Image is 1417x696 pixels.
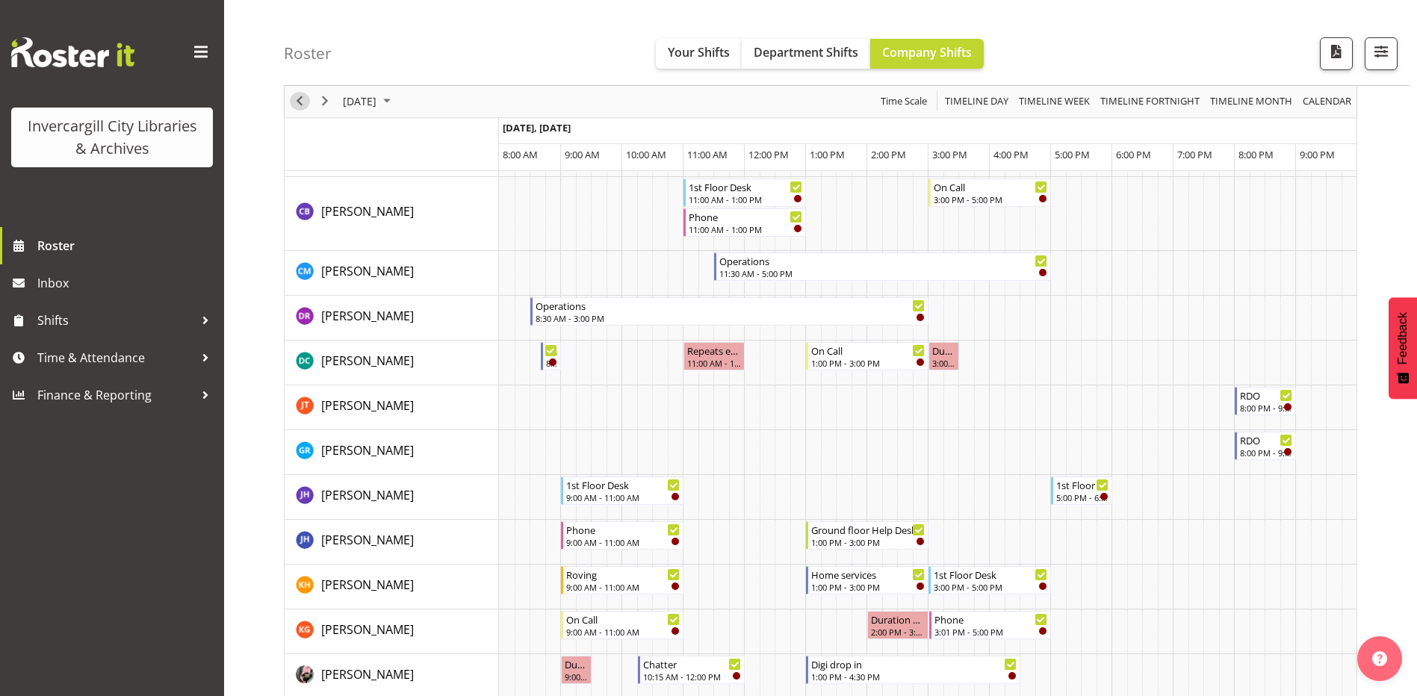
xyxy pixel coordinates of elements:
td: Grace Roscoe-Squires resource [285,430,499,475]
button: September 2025 [341,93,397,111]
span: Shifts [37,309,194,332]
td: Jill Harpur resource [285,475,499,520]
span: Timeline Month [1209,93,1294,111]
span: Roster [37,234,217,257]
div: On Call [566,612,680,627]
div: 2:00 PM - 3:00 PM [871,626,925,638]
span: [PERSON_NAME] [321,352,414,369]
div: Digi drop in [811,656,1017,671]
td: Kaela Harley resource [285,565,499,609]
span: 10:00 AM [626,148,666,161]
span: 9:00 PM [1300,148,1335,161]
div: Repeats every [DATE] - [PERSON_NAME] [687,343,741,358]
a: [PERSON_NAME] [321,665,414,683]
td: Cindy Mulrooney resource [285,251,499,296]
span: Finance & Reporting [37,384,194,406]
div: Donald Cunningham"s event - Newspapers Begin From Monday, September 29, 2025 at 8:40:00 AM GMT+13... [541,342,561,370]
div: 3:01 PM - 5:00 PM [934,626,1047,638]
button: Your Shifts [656,39,742,69]
div: September 29, 2025 [338,86,400,117]
div: Jill Harpur"s event - 1st Floor Desk Begin From Monday, September 29, 2025 at 5:00:00 PM GMT+13:0... [1051,476,1112,505]
span: [PERSON_NAME] [321,621,414,638]
div: Chris Broad"s event - Phone Begin From Monday, September 29, 2025 at 11:00:00 AM GMT+13:00 Ends A... [683,208,806,237]
button: Month [1300,93,1354,111]
a: [PERSON_NAME] [321,202,414,220]
span: [PERSON_NAME] [321,308,414,324]
div: 8:30 AM - 3:00 PM [536,312,925,324]
span: Company Shifts [882,44,972,60]
span: 4:00 PM [993,148,1029,161]
div: Grace Roscoe-Squires"s event - RDO Begin From Monday, September 29, 2025 at 8:00:00 PM GMT+13:00 ... [1235,432,1296,460]
div: Chris Broad"s event - On Call Begin From Monday, September 29, 2025 at 3:00:00 PM GMT+13:00 Ends ... [928,178,1051,207]
div: Kaela Harley"s event - 1st Floor Desk Begin From Monday, September 29, 2025 at 3:00:00 PM GMT+13:... [928,566,1051,594]
button: Filter Shifts [1365,37,1398,70]
a: [PERSON_NAME] [321,621,414,638]
div: Katie Greene"s event - On Call Begin From Monday, September 29, 2025 at 9:00:00 AM GMT+13:00 Ends... [561,611,683,639]
div: 1:00 PM - 4:30 PM [811,671,1017,683]
div: 11:30 AM - 5:00 PM [719,267,1047,279]
span: 2:00 PM [871,148,906,161]
div: 1st Floor Desk [1056,477,1109,492]
span: Time & Attendance [37,347,194,369]
div: 9:00 AM - 9:30 AM [565,671,588,683]
div: 5:00 PM - 6:00 PM [1056,491,1109,503]
img: help-xxl-2.png [1372,651,1387,666]
div: Home services [811,567,925,582]
span: [PERSON_NAME] [321,532,414,548]
div: 8:00 PM - 9:00 PM [1240,447,1292,459]
span: [PERSON_NAME] [321,203,414,220]
div: Operations [536,298,925,313]
div: previous period [287,86,312,117]
span: [PERSON_NAME] [321,442,414,459]
button: Timeline Day [943,93,1011,111]
span: 9:00 AM [565,148,600,161]
div: Glen Tomlinson"s event - RDO Begin From Monday, September 29, 2025 at 8:00:00 PM GMT+13:00 Ends A... [1235,387,1296,415]
div: Jill Harpur"s event - 1st Floor Desk Begin From Monday, September 29, 2025 at 9:00:00 AM GMT+13:0... [561,476,683,505]
div: On Call [811,343,925,358]
a: [PERSON_NAME] [321,397,414,414]
div: Chatter [643,656,742,671]
div: RDO [1240,388,1292,403]
button: Timeline Week [1017,93,1093,111]
h4: Roster [284,45,332,62]
div: Katie Greene"s event - Duration 1 hours - Katie Greene Begin From Monday, September 29, 2025 at 2... [867,611,928,639]
div: Duration 0 hours - [PERSON_NAME] [565,656,588,671]
span: 8:00 AM [503,148,538,161]
button: Download a PDF of the roster for the current day [1320,37,1353,70]
a: [PERSON_NAME] [321,576,414,594]
button: Previous [290,93,310,111]
button: Time Scale [878,93,930,111]
div: Operations [719,253,1047,268]
span: Department Shifts [754,44,858,60]
button: Feedback - Show survey [1389,297,1417,399]
div: 11:00 AM - 1:00 PM [689,193,802,205]
a: [PERSON_NAME] [321,486,414,504]
div: Jillian Hunter"s event - Ground floor Help Desk Begin From Monday, September 29, 2025 at 1:00:00 ... [806,521,928,550]
img: Rosterit website logo [11,37,134,67]
div: Donald Cunningham"s event - Repeats every monday - Donald Cunningham Begin From Monday, September... [683,342,745,370]
div: 8:40 AM - 9:00 AM [546,357,557,369]
div: Phone [566,522,680,537]
div: Katie Greene"s event - Phone Begin From Monday, September 29, 2025 at 3:01:00 PM GMT+13:00 Ends A... [929,611,1051,639]
div: 9:00 AM - 11:00 AM [566,491,680,503]
div: RDO [1240,432,1292,447]
td: Katie Greene resource [285,609,499,654]
a: [PERSON_NAME] [321,262,414,280]
div: Invercargill City Libraries & Archives [26,115,198,160]
button: Next [315,93,335,111]
div: Keyu Chen"s event - Chatter Begin From Monday, September 29, 2025 at 10:15:00 AM GMT+13:00 Ends A... [638,656,745,684]
span: calendar [1301,93,1353,111]
div: On Call [934,179,1047,194]
div: 1st Floor Desk [934,567,1047,582]
div: 9:00 AM - 11:00 AM [566,581,680,593]
span: 12:00 PM [748,148,789,161]
div: 1:00 PM - 3:00 PM [811,536,925,548]
span: [PERSON_NAME] [321,397,414,414]
span: Timeline Day [943,93,1010,111]
button: Department Shifts [742,39,870,69]
span: 3:00 PM [932,148,967,161]
span: [PERSON_NAME] [321,487,414,503]
span: 5:00 PM [1055,148,1090,161]
span: 7:00 PM [1177,148,1212,161]
span: Feedback [1396,312,1410,364]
